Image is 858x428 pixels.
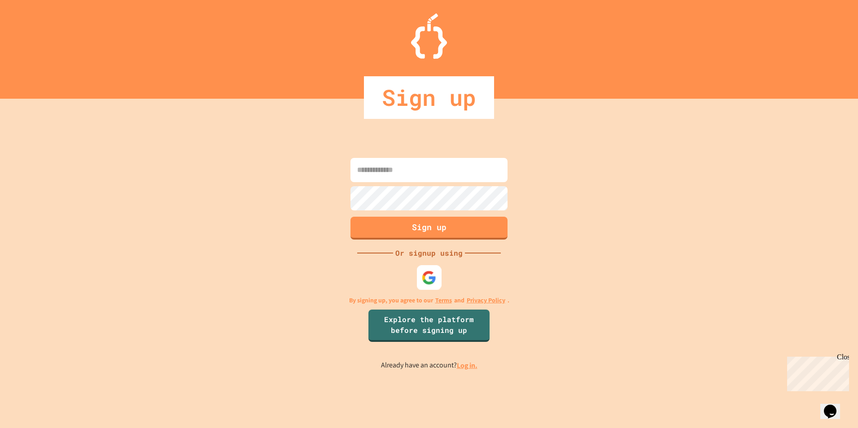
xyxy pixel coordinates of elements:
iframe: chat widget [820,392,849,419]
p: By signing up, you agree to our and . [349,296,509,305]
button: Sign up [350,217,508,240]
p: Already have an account? [381,360,477,371]
img: Logo.svg [411,13,447,59]
a: Privacy Policy [467,296,505,305]
div: Chat with us now!Close [4,4,62,57]
a: Explore the platform before signing up [368,310,490,342]
a: Terms [435,296,452,305]
a: Log in. [457,361,477,370]
div: Sign up [364,76,494,119]
div: Or signup using [393,248,465,258]
iframe: chat widget [784,353,849,391]
img: google-icon.svg [422,271,437,285]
